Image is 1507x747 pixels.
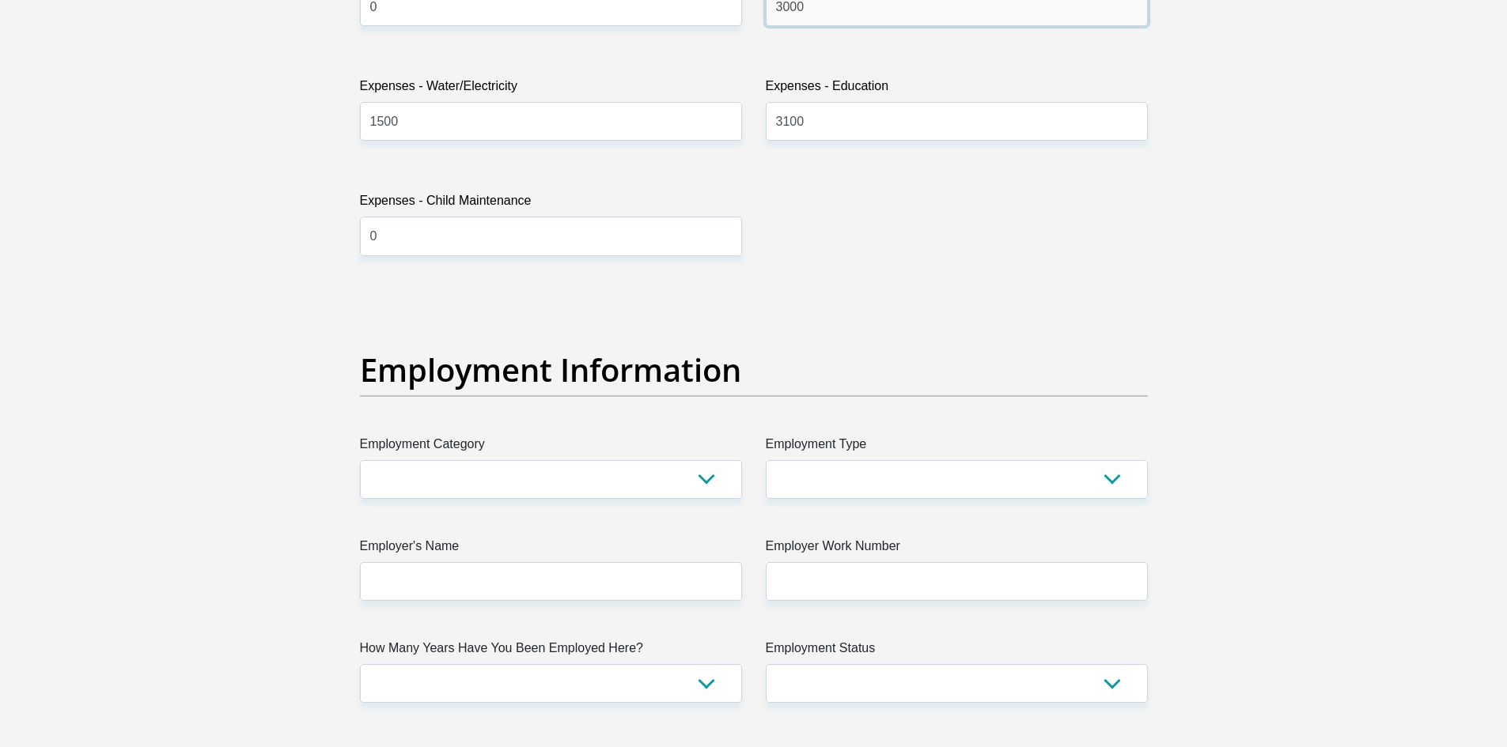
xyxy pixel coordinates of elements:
input: Employer's Name [360,562,742,601]
input: Expenses - Child Maintenance [360,217,742,255]
input: Expenses - Water/Electricity [360,102,742,141]
label: Expenses - Child Maintenance [360,191,742,217]
label: How Many Years Have You Been Employed Here? [360,639,742,664]
label: Expenses - Water/Electricity [360,77,742,102]
input: Expenses - Education [766,102,1148,141]
label: Employment Status [766,639,1148,664]
label: Employment Type [766,435,1148,460]
label: Employer's Name [360,537,742,562]
label: Employer Work Number [766,537,1148,562]
input: Employer Work Number [766,562,1148,601]
label: Employment Category [360,435,742,460]
label: Expenses - Education [766,77,1148,102]
h2: Employment Information [360,351,1148,389]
